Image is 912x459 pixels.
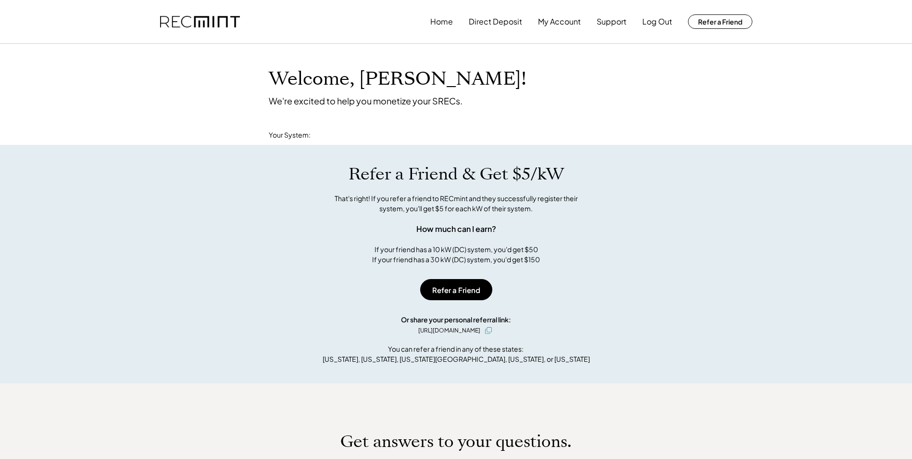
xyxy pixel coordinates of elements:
div: Your System: [269,130,311,140]
div: You can refer a friend in any of these states: [US_STATE], [US_STATE], [US_STATE][GEOGRAPHIC_DATA... [323,344,590,364]
div: [URL][DOMAIN_NAME] [418,326,480,335]
button: Refer a Friend [688,14,752,29]
button: click to copy [483,325,494,336]
button: Refer a Friend [420,279,492,300]
button: Log Out [642,12,672,31]
button: Support [597,12,626,31]
img: recmint-logotype%403x.png [160,16,240,28]
div: Or share your personal referral link: [401,315,511,325]
h1: Get answers to your questions. [340,432,572,452]
button: Home [430,12,453,31]
h1: Welcome, [PERSON_NAME]! [269,68,526,90]
button: Direct Deposit [469,12,522,31]
div: We're excited to help you monetize your SRECs. [269,95,462,106]
div: How much can I earn? [416,223,496,235]
button: My Account [538,12,581,31]
div: That's right! If you refer a friend to RECmint and they successfully register their system, you'l... [324,193,588,214]
div: If your friend has a 10 kW (DC) system, you'd get $50 If your friend has a 30 kW (DC) system, you... [372,244,540,265]
h1: Refer a Friend & Get $5/kW [349,164,564,184]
